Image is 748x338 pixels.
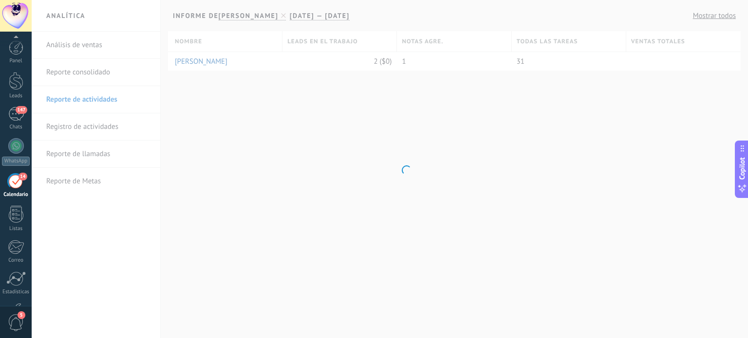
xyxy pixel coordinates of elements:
[737,157,747,179] span: Copilot
[18,311,25,319] span: 5
[2,58,30,64] div: Panel
[2,192,30,198] div: Calendario
[2,226,30,232] div: Listas
[2,124,30,130] div: Chats
[2,289,30,295] div: Estadísticas
[19,173,27,180] span: 14
[16,106,27,114] span: 147
[2,93,30,99] div: Leads
[2,157,30,166] div: WhatsApp
[2,257,30,264] div: Correo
